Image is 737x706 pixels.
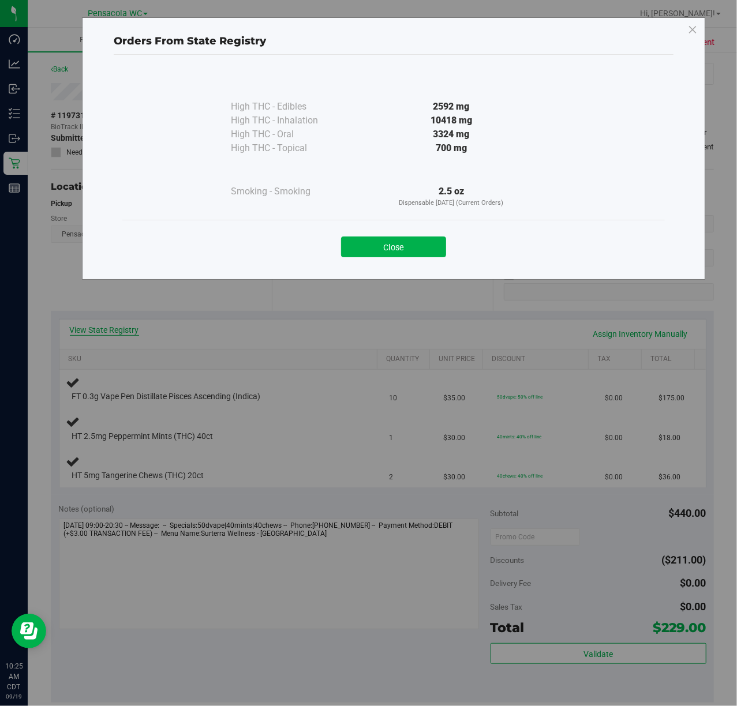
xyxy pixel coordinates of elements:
div: High THC - Inhalation [231,114,346,127]
div: 10418 mg [346,114,556,127]
span: Orders From State Registry [114,35,266,47]
iframe: Resource center [12,614,46,648]
div: 700 mg [346,141,556,155]
button: Close [341,236,446,257]
div: 2592 mg [346,100,556,114]
div: Smoking - Smoking [231,185,346,198]
div: High THC - Topical [231,141,346,155]
p: Dispensable [DATE] (Current Orders) [346,198,556,208]
div: 3324 mg [346,127,556,141]
div: 2.5 oz [346,185,556,208]
div: High THC - Edibles [231,100,346,114]
div: High THC - Oral [231,127,346,141]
